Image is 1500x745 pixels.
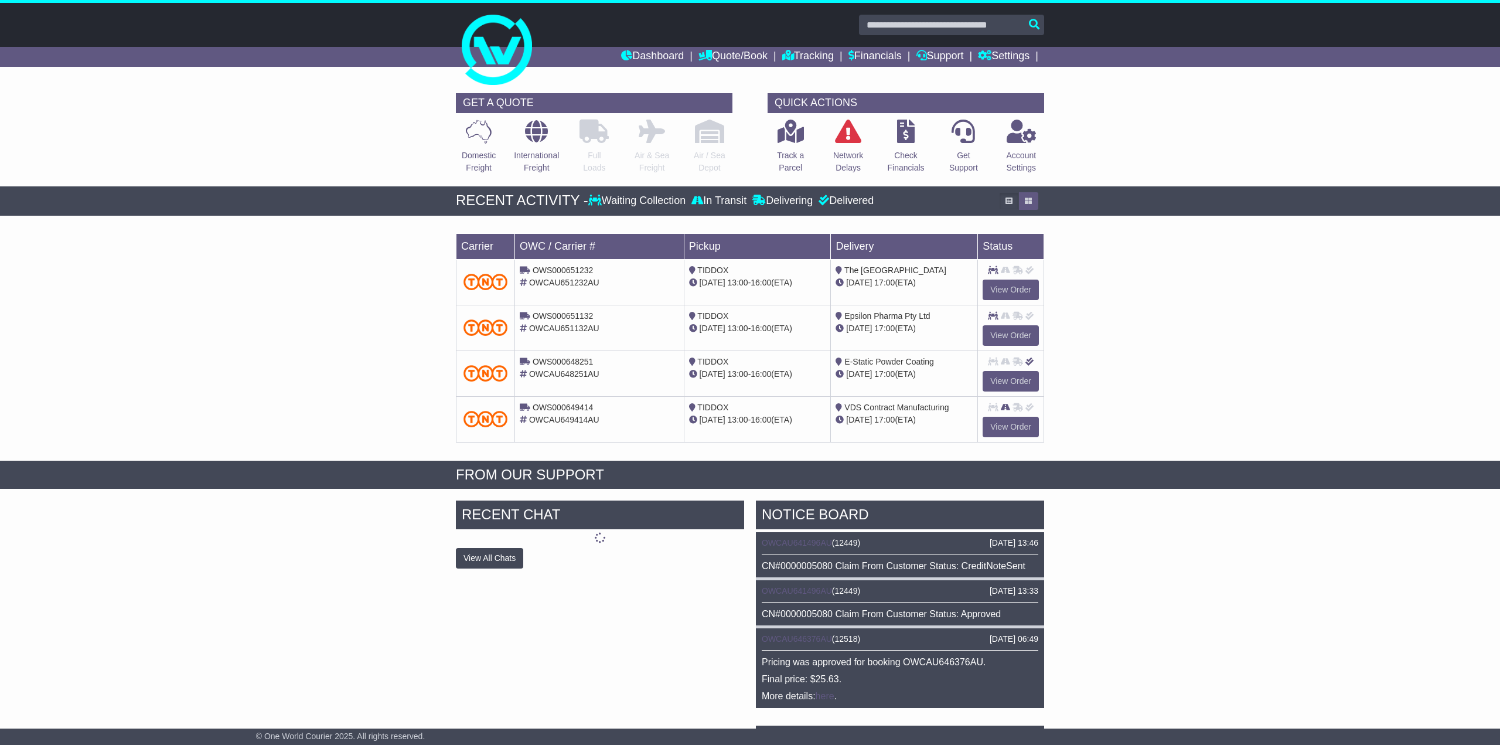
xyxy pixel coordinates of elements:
[728,324,748,333] span: 13:00
[846,324,872,333] span: [DATE]
[816,691,834,701] a: here
[844,311,930,321] span: Epsilon Pharma Pty Ltd
[836,368,973,380] div: (ETA)
[463,411,507,427] img: TNT_Domestic.png
[700,369,725,379] span: [DATE]
[689,368,826,380] div: - (ETA)
[533,266,594,275] span: OWS000651232
[846,415,872,424] span: [DATE]
[844,357,934,366] span: E-Static Powder Coating
[978,233,1044,259] td: Status
[990,586,1038,596] div: [DATE] 13:33
[688,195,749,207] div: In Transit
[529,415,599,424] span: OWCAU649414AU
[949,119,979,181] a: GetSupport
[1006,119,1037,181] a: AccountSettings
[762,538,832,547] a: OWCAU641496AU
[533,357,594,366] span: OWS000648251
[990,538,1038,548] div: [DATE] 13:46
[836,322,973,335] div: (ETA)
[874,278,895,287] span: 17:00
[728,415,748,424] span: 13:00
[697,311,728,321] span: TIDDOX
[456,467,1044,484] div: FROM OUR SUPPORT
[456,233,515,259] td: Carrier
[579,149,609,174] p: Full Loads
[700,415,725,424] span: [DATE]
[762,586,1038,596] div: ( )
[836,414,973,426] div: (ETA)
[751,369,771,379] span: 16:00
[456,548,523,569] button: View All Chats
[749,195,816,207] div: Delivering
[462,149,496,174] p: Domestic Freight
[835,586,858,596] span: 12449
[751,278,771,287] span: 16:00
[751,415,771,424] span: 16:00
[756,501,1044,532] div: NOTICE BOARD
[835,634,858,644] span: 12518
[762,634,1038,644] div: ( )
[762,673,1038,685] p: Final price: $25.63.
[529,278,599,287] span: OWCAU651232AU
[978,47,1029,67] a: Settings
[762,586,832,596] a: OWCAU641496AU
[256,732,425,741] span: © One World Courier 2025. All rights reserved.
[463,365,507,381] img: TNT_Domestic.png
[836,277,973,289] div: (ETA)
[697,266,728,275] span: TIDDOX
[949,149,978,174] p: Get Support
[888,149,925,174] p: Check Financials
[848,47,902,67] a: Financials
[456,501,744,532] div: RECENT CHAT
[515,233,684,259] td: OWC / Carrier #
[983,417,1039,437] a: View Order
[833,149,863,174] p: Network Delays
[762,560,1038,571] div: CN#0000005080 Claim From Customer Status: CreditNoteSent
[700,324,725,333] span: [DATE]
[762,634,832,644] a: OWCAU646376AU
[768,93,1044,113] div: QUICK ACTIONS
[844,266,946,275] span: The [GEOGRAPHIC_DATA]
[456,192,588,209] div: RECENT ACTIVITY -
[463,319,507,335] img: TNT_Domestic.png
[874,369,895,379] span: 17:00
[846,369,872,379] span: [DATE]
[762,538,1038,548] div: ( )
[533,403,594,412] span: OWS000649414
[831,233,978,259] td: Delivery
[983,325,1039,346] a: View Order
[463,274,507,290] img: TNT_Domestic.png
[762,608,1038,620] div: CN#0000005080 Claim From Customer Status: Approved
[990,634,1038,644] div: [DATE] 06:49
[689,322,826,335] div: - (ETA)
[983,280,1039,300] a: View Order
[684,233,831,259] td: Pickup
[621,47,684,67] a: Dashboard
[514,149,559,174] p: International Freight
[1007,149,1037,174] p: Account Settings
[689,277,826,289] div: - (ETA)
[777,149,804,174] p: Track a Parcel
[983,371,1039,392] a: View Order
[694,149,725,174] p: Air / Sea Depot
[835,538,858,547] span: 12449
[874,324,895,333] span: 17:00
[833,119,864,181] a: NetworkDelays
[689,414,826,426] div: - (ETA)
[698,47,768,67] a: Quote/Book
[588,195,688,207] div: Waiting Collection
[846,278,872,287] span: [DATE]
[816,195,874,207] div: Delivered
[461,119,496,181] a: DomesticFreight
[513,119,560,181] a: InternationalFreight
[529,369,599,379] span: OWCAU648251AU
[456,93,732,113] div: GET A QUOTE
[782,47,834,67] a: Tracking
[728,369,748,379] span: 13:00
[728,278,748,287] span: 13:00
[529,324,599,333] span: OWCAU651132AU
[762,690,1038,702] p: More details: .
[751,324,771,333] span: 16:00
[635,149,669,174] p: Air & Sea Freight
